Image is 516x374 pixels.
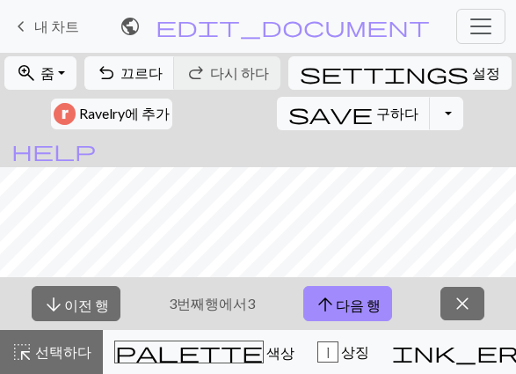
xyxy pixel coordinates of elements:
[472,64,500,81] font: 설정
[452,291,473,316] span: close
[247,295,255,312] font: 3
[341,343,369,360] font: 상징
[120,14,141,39] span: public
[336,296,381,312] font: 다음 행
[11,14,32,39] span: keyboard_arrow_left
[120,64,163,81] font: 끄르다
[54,103,76,125] img: 라벨리
[277,97,431,130] button: 구하다
[11,138,96,163] span: help
[288,56,512,90] button: Settings설정
[96,61,117,85] span: undo
[43,292,64,317] span: arrow_downward
[288,101,373,126] span: save
[456,9,505,44] button: 탐색 전환
[35,343,91,360] font: 선택하다
[315,292,336,317] span: arrow_upward
[115,340,263,364] span: palette
[11,340,33,364] span: highlight_alt
[84,56,175,90] button: 끄르다
[51,99,172,129] button: Ravelry에 추가
[32,286,120,322] button: 이전 행
[4,56,76,90] button: 줌
[103,330,306,374] button: 색상
[169,295,205,312] font: 3번째
[376,105,418,121] font: 구하다
[64,296,109,312] font: 이전 행
[266,344,294,361] font: 색상
[300,61,469,85] span: settings
[303,286,392,322] button: 다음 행
[156,14,430,39] span: edit_document
[34,18,79,34] font: 내 차트
[306,330,381,374] button: | 상징
[11,11,79,41] a: 내 차트
[79,105,170,121] font: Ravelry에 추가
[300,62,469,84] i: Settings
[205,295,247,312] font: 행에서
[327,346,329,360] font: |
[16,61,37,85] span: zoom_in
[40,64,55,81] font: 줌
